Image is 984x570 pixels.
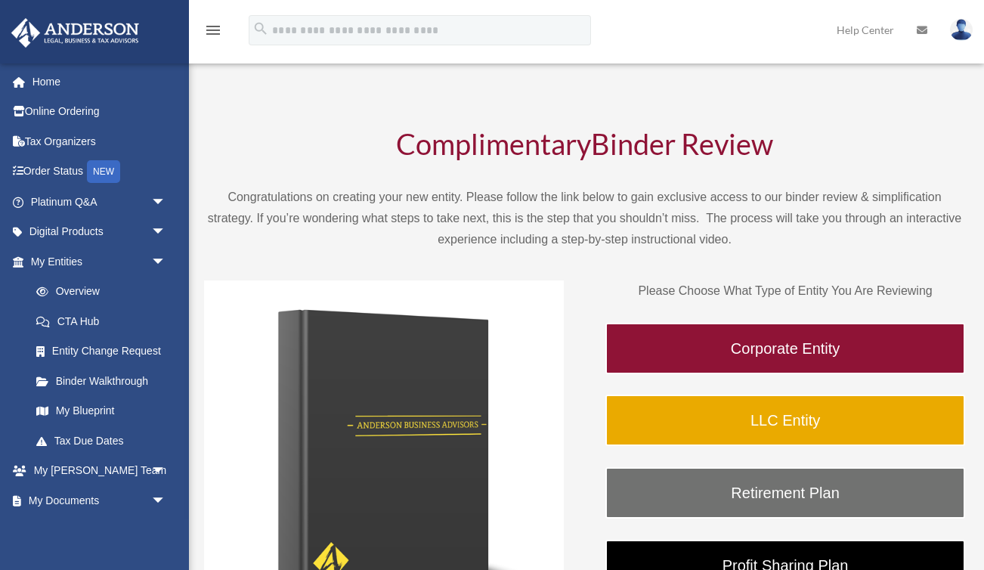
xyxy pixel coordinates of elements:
[204,187,965,250] p: Congratulations on creating your new entity. Please follow the link below to gain exclusive acces...
[11,187,189,217] a: Platinum Q&Aarrow_drop_down
[151,485,181,516] span: arrow_drop_down
[11,156,189,187] a: Order StatusNEW
[11,456,189,486] a: My [PERSON_NAME] Teamarrow_drop_down
[950,19,973,41] img: User Pic
[21,426,189,456] a: Tax Due Dates
[151,217,181,248] span: arrow_drop_down
[605,323,965,374] a: Corporate Entity
[11,67,189,97] a: Home
[87,160,120,183] div: NEW
[21,277,189,307] a: Overview
[11,485,189,516] a: My Documentsarrow_drop_down
[151,456,181,487] span: arrow_drop_down
[11,246,189,277] a: My Entitiesarrow_drop_down
[21,336,189,367] a: Entity Change Request
[21,396,189,426] a: My Blueprint
[204,21,222,39] i: menu
[605,395,965,446] a: LLC Entity
[396,126,591,161] span: Complimentary
[11,126,189,156] a: Tax Organizers
[204,26,222,39] a: menu
[21,306,189,336] a: CTA Hub
[11,97,189,127] a: Online Ordering
[605,467,965,519] a: Retirement Plan
[151,246,181,277] span: arrow_drop_down
[11,516,189,546] a: Online Learningarrow_drop_down
[21,366,181,396] a: Binder Walkthrough
[151,516,181,547] span: arrow_drop_down
[605,280,965,302] p: Please Choose What Type of Entity You Are Reviewing
[7,18,144,48] img: Anderson Advisors Platinum Portal
[252,20,269,37] i: search
[591,126,773,161] span: Binder Review
[11,217,189,247] a: Digital Productsarrow_drop_down
[151,187,181,218] span: arrow_drop_down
